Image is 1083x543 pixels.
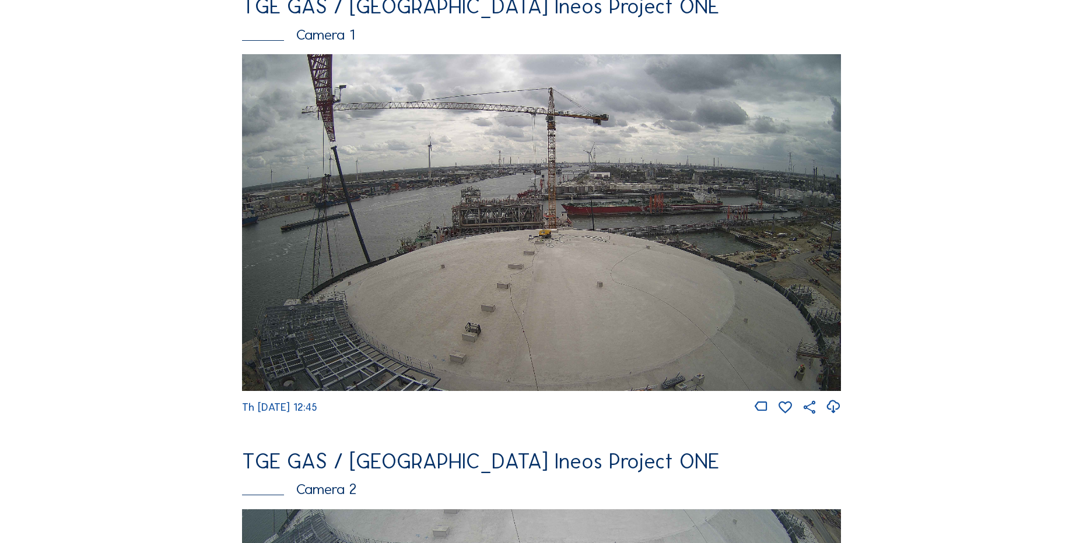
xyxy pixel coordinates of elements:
[242,401,317,414] span: Th [DATE] 12:45
[242,54,841,391] img: Image
[242,451,841,472] div: TGE GAS / [GEOGRAPHIC_DATA] Ineos Project ONE
[242,482,841,496] div: Camera 2
[242,27,841,42] div: Camera 1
